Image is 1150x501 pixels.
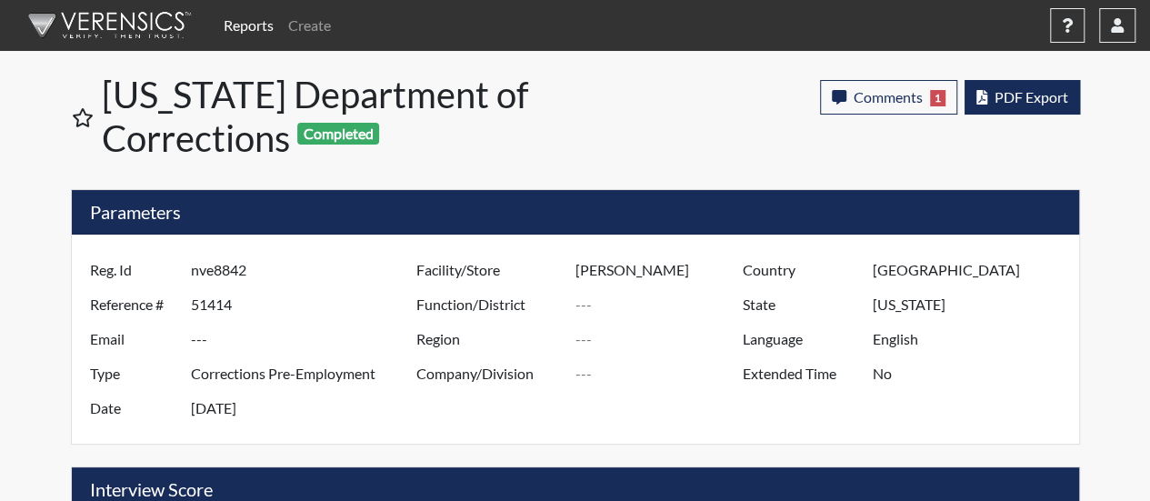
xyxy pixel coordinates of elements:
[216,7,281,44] a: Reports
[995,88,1068,105] span: PDF Export
[191,322,421,356] input: ---
[76,391,191,426] label: Date
[873,356,1074,391] input: ---
[854,88,923,105] span: Comments
[729,356,873,391] label: Extended Time
[965,80,1080,115] button: PDF Export
[403,356,575,391] label: Company/Division
[575,253,747,287] input: ---
[191,253,421,287] input: ---
[191,356,421,391] input: ---
[873,322,1074,356] input: ---
[403,322,575,356] label: Region
[76,322,191,356] label: Email
[191,391,421,426] input: ---
[575,356,747,391] input: ---
[281,7,338,44] a: Create
[297,123,379,145] span: Completed
[729,253,873,287] label: Country
[403,287,575,322] label: Function/District
[76,287,191,322] label: Reference #
[575,322,747,356] input: ---
[76,356,191,391] label: Type
[820,80,957,115] button: Comments1
[72,190,1079,235] h5: Parameters
[873,253,1074,287] input: ---
[930,90,945,106] span: 1
[191,287,421,322] input: ---
[729,322,873,356] label: Language
[575,287,747,322] input: ---
[102,73,577,160] h1: [US_STATE] Department of Corrections
[873,287,1074,322] input: ---
[76,253,191,287] label: Reg. Id
[403,253,575,287] label: Facility/Store
[729,287,873,322] label: State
